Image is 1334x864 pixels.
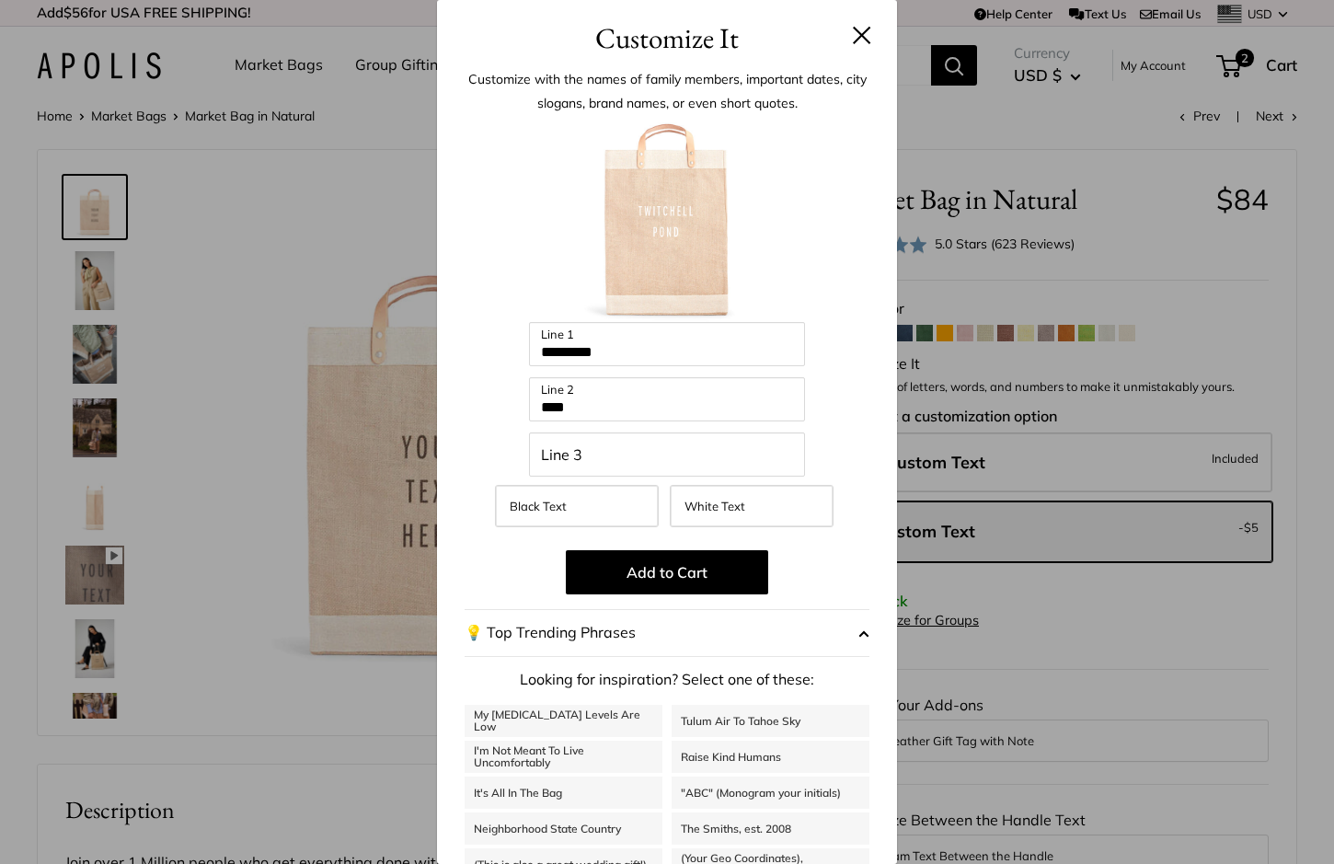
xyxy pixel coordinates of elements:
[465,609,869,657] button: 💡 Top Trending Phrases
[672,812,869,845] a: The Smiths, est. 2008
[684,499,745,513] span: White Text
[15,794,197,849] iframe: Sign Up via Text for Offers
[465,705,662,737] a: My [MEDICAL_DATA] Levels Are Low
[510,499,567,513] span: Black Text
[465,812,662,845] a: Neighborhood State Country
[672,741,869,773] a: Raise Kind Humans
[566,550,768,594] button: Add to Cart
[672,705,869,737] a: Tulum Air To Tahoe Sky
[465,741,662,773] a: I'm Not Meant To Live Uncomfortably
[465,67,869,115] p: Customize with the names of family members, important dates, city slogans, brand names, or even s...
[465,666,869,694] p: Looking for inspiration? Select one of these:
[465,777,662,809] a: It's All In The Bag
[672,777,869,809] a: "ABC" (Monogram your initials)
[495,485,659,527] label: Black Text
[670,485,834,527] label: White Text
[465,17,869,60] h3: Customize It
[566,120,768,322] img: customizer-prod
